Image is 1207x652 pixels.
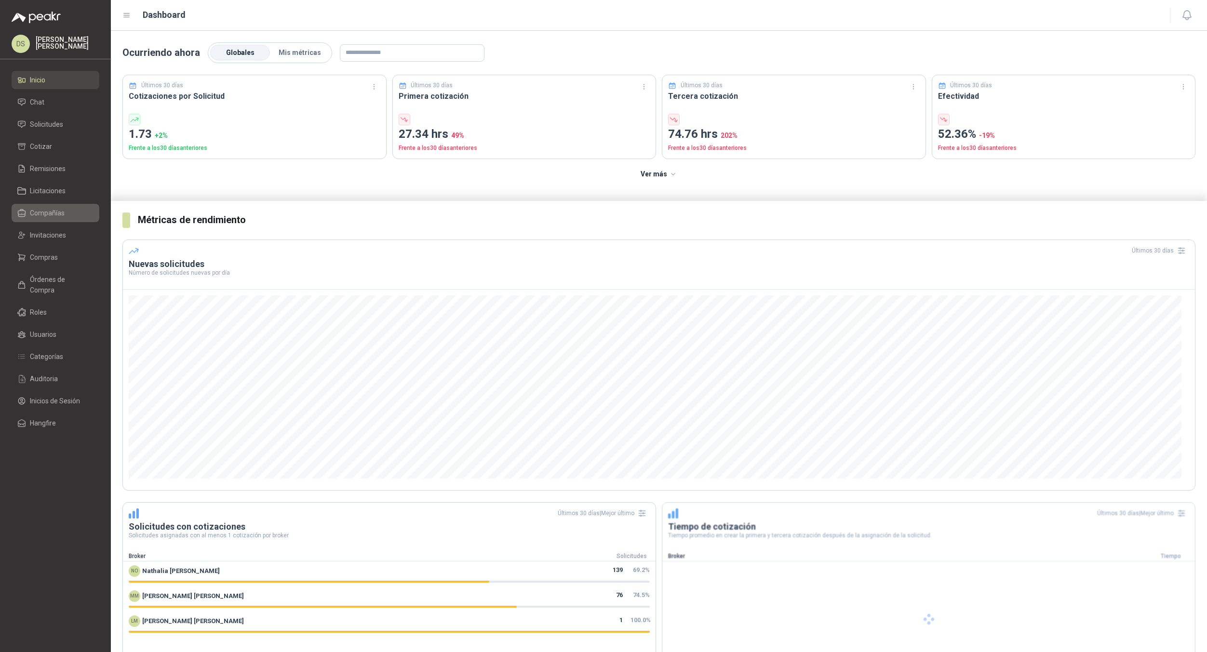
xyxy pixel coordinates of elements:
span: 76 [616,590,623,602]
a: Remisiones [12,160,99,178]
h3: Primera cotización [399,90,650,102]
img: Logo peakr [12,12,61,23]
p: Número de solicitudes nuevas por día [129,270,1189,276]
span: [PERSON_NAME] [PERSON_NAME] [142,591,244,601]
a: Inicio [12,71,99,89]
a: Cotizar [12,137,99,156]
span: -19 % [979,132,995,139]
p: 52.36% [938,125,1190,144]
span: Categorías [30,351,63,362]
p: Frente a los 30 días anteriores [668,144,920,153]
p: Solicitudes asignadas con al menos 1 cotización por broker [129,532,650,538]
div: Últimos 30 días | Mejor último [558,506,650,521]
span: 74.5 % [633,591,650,599]
span: 1 [619,615,623,627]
span: Licitaciones [30,186,66,196]
span: Auditoria [30,373,58,384]
span: Cotizar [30,141,52,152]
a: Usuarios [12,325,99,344]
a: Compras [12,248,99,266]
p: Frente a los 30 días anteriores [938,144,1190,153]
div: MM [129,590,140,602]
p: Últimos 30 días [141,81,183,90]
p: 74.76 hrs [668,125,920,144]
span: Compañías [30,208,65,218]
a: Licitaciones [12,182,99,200]
p: Últimos 30 días [950,81,992,90]
p: Últimos 30 días [681,81,723,90]
a: Invitaciones [12,226,99,244]
span: 202 % [721,132,738,139]
div: Broker [123,552,607,561]
span: Roles [30,307,47,318]
span: Inicio [30,75,45,85]
div: NO [129,565,140,577]
span: Compras [30,252,58,263]
p: 27.34 hrs [399,125,650,144]
div: DS [12,35,30,53]
a: Órdenes de Compra [12,270,99,299]
a: Chat [12,93,99,111]
a: Categorías [12,347,99,366]
a: Inicios de Sesión [12,392,99,410]
button: Ver más [635,165,683,184]
p: Frente a los 30 días anteriores [129,144,380,153]
p: [PERSON_NAME] [PERSON_NAME] [36,36,99,50]
h3: Solicitudes con cotizaciones [129,521,650,532]
a: Auditoria [12,370,99,388]
a: Roles [12,303,99,321]
span: Remisiones [30,163,66,174]
span: Solicitudes [30,119,63,130]
span: 100.0 % [630,616,651,624]
span: Mis métricas [279,49,321,56]
h3: Cotizaciones por Solicitud [129,90,380,102]
p: Últimos 30 días [411,81,453,90]
span: [PERSON_NAME] [PERSON_NAME] [142,616,244,626]
span: Globales [226,49,255,56]
h3: Efectividad [938,90,1190,102]
span: Inicios de Sesión [30,396,80,406]
span: Nathalia [PERSON_NAME] [142,566,220,576]
p: 1.73 [129,125,380,144]
h1: Dashboard [143,8,186,22]
span: 139 [613,565,623,577]
p: Ocurriendo ahora [122,45,200,60]
span: Hangfire [30,418,56,428]
h3: Métricas de rendimiento [138,213,1195,227]
div: Solicitudes [607,552,656,561]
span: Órdenes de Compra [30,274,90,295]
span: 49 % [451,132,464,139]
a: Hangfire [12,414,99,432]
span: Invitaciones [30,230,66,240]
h3: Nuevas solicitudes [129,258,1189,270]
div: LM [129,615,140,627]
h3: Tercera cotización [668,90,920,102]
span: + 2 % [155,132,168,139]
span: 69.2 % [633,566,650,573]
a: Solicitudes [12,115,99,133]
span: Usuarios [30,329,56,340]
p: Frente a los 30 días anteriores [399,144,650,153]
span: Chat [30,97,44,107]
a: Compañías [12,204,99,222]
div: Últimos 30 días [1132,243,1189,258]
